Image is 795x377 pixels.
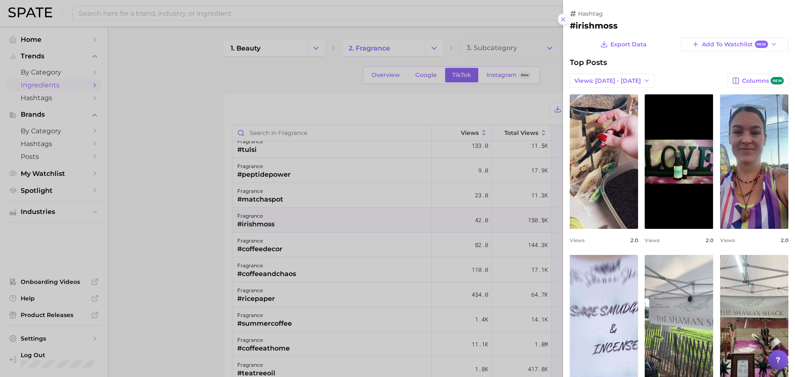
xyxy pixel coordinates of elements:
span: Views [645,237,660,243]
span: Views [720,237,735,243]
span: New [755,41,768,48]
span: Columns [742,77,784,85]
span: Views: [DATE] - [DATE] [574,77,641,84]
span: Export Data [610,41,647,48]
span: 2.0 [706,237,713,243]
span: Views [570,237,585,243]
span: hashtag [578,10,603,17]
button: Views: [DATE] - [DATE] [570,74,655,88]
button: Add to WatchlistNew [681,37,788,51]
span: 2.0 [781,237,788,243]
span: Add to Watchlist [702,41,768,48]
button: Columnsnew [728,74,788,88]
span: new [771,77,784,85]
span: 2.0 [630,237,638,243]
span: Top Posts [570,58,607,67]
h2: #irishmoss [570,21,788,31]
button: Export Data [598,37,649,51]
